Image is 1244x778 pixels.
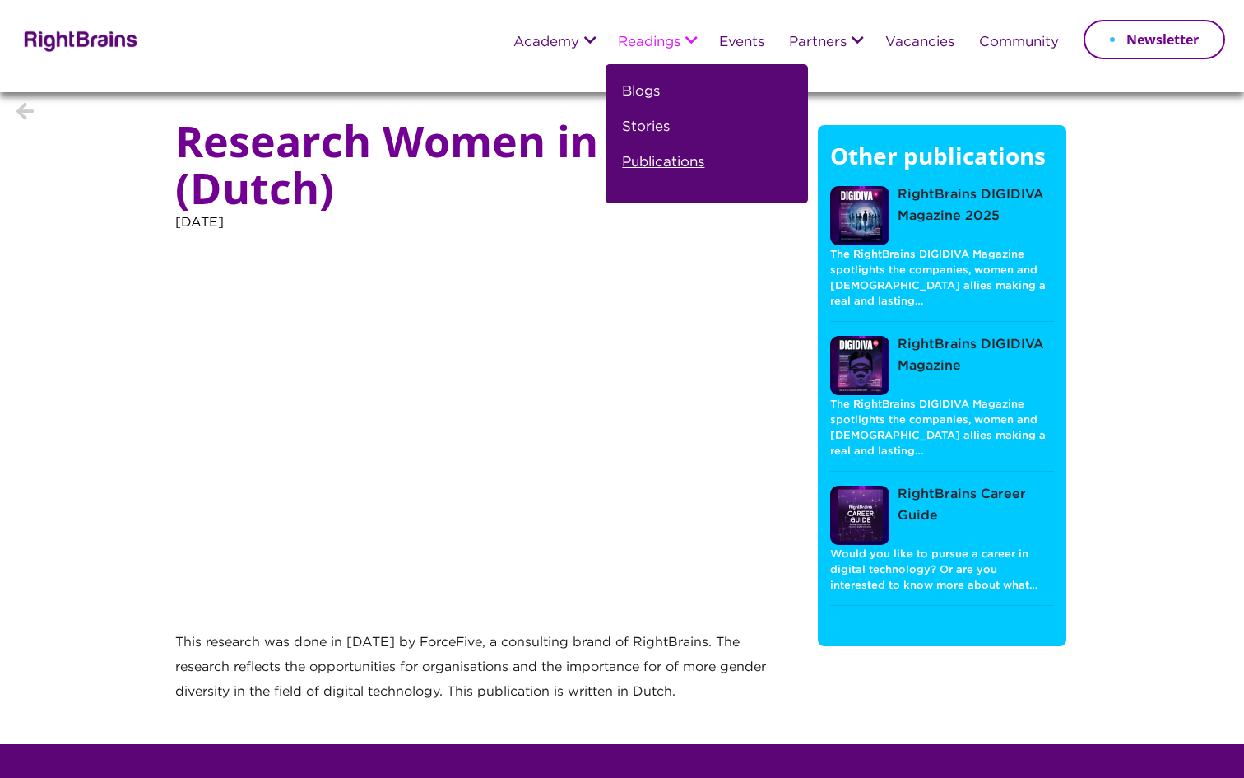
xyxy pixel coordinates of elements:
a: Stories [622,116,670,151]
h1: Research Women in IT (Dutch) [175,117,794,211]
p: This research was done in [DATE] by ForceFive, a consulting brand of RightBrains. The research re... [175,631,794,718]
a: RightBrains Career Guide [830,484,1054,546]
img: Rightbrains [19,28,138,52]
a: Academy [513,35,579,50]
p: The RightBrains DIGIDIVA Magazine spotlights the companies, women and [DEMOGRAPHIC_DATA] allies m... [830,396,1054,460]
a: Blogs [622,81,660,116]
p: Would you like to pursue a career in digital technology? Or are you interested to know more about... [830,546,1054,594]
a: Newsletter [1084,20,1225,59]
a: Partners [789,35,847,50]
p: [DATE] [175,211,794,259]
h5: Other publications [830,142,1054,186]
a: Readings [618,35,680,50]
a: RightBrains DIGIDIVA Magazine [830,334,1054,396]
a: Community [979,35,1059,50]
a: Publications [622,151,704,187]
a: Vacancies [885,35,954,50]
a: Events [719,35,764,50]
p: The RightBrains DIGIDIVA Magazine spotlights the companies, women and [DEMOGRAPHIC_DATA] allies m... [830,246,1054,310]
a: RightBrains DIGIDIVA Magazine 2025 [830,184,1054,246]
